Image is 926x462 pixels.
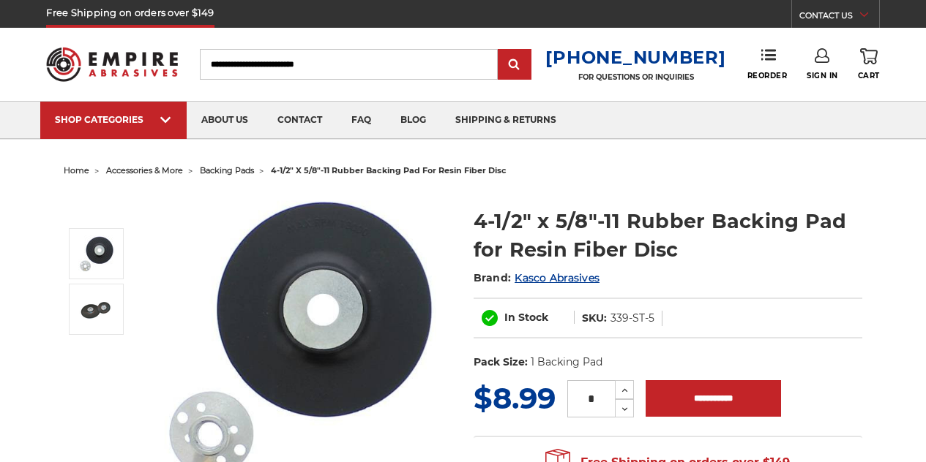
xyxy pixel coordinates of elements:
a: home [64,165,89,175]
dd: 1 Backing Pad [531,355,602,370]
a: about us [187,102,263,139]
img: 4-1/2" Resin Fiber Disc Backing Pad Flexible Rubber [78,235,115,272]
span: Cart [858,71,880,80]
span: Sign In [807,71,838,80]
a: Kasco Abrasives [515,271,600,284]
span: In Stock [504,311,548,324]
a: Cart [858,48,880,80]
a: [PHONE_NUMBER] [545,47,725,68]
dd: 339-ST-5 [611,311,654,326]
input: Submit [500,50,529,80]
span: Brand: [474,271,512,284]
span: Reorder [747,71,788,80]
img: Empire Abrasives [46,39,177,90]
dt: Pack Size: [474,355,528,370]
div: SHOP CATEGORIES [55,114,172,125]
a: CONTACT US [799,7,879,28]
a: contact [263,102,337,139]
a: faq [337,102,386,139]
img: 4.5 Inch Rubber Resin Fibre Disc Back Pad [78,291,115,327]
a: accessories & more [106,165,183,175]
p: FOR QUESTIONS OR INQUIRIES [545,72,725,82]
a: shipping & returns [441,102,571,139]
span: 4-1/2" x 5/8"-11 rubber backing pad for resin fiber disc [271,165,507,175]
span: $8.99 [474,380,556,416]
a: blog [386,102,441,139]
a: backing pads [200,165,254,175]
dt: SKU: [582,311,607,326]
a: Reorder [747,48,788,80]
h1: 4-1/2" x 5/8"-11 Rubber Backing Pad for Resin Fiber Disc [474,207,862,264]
